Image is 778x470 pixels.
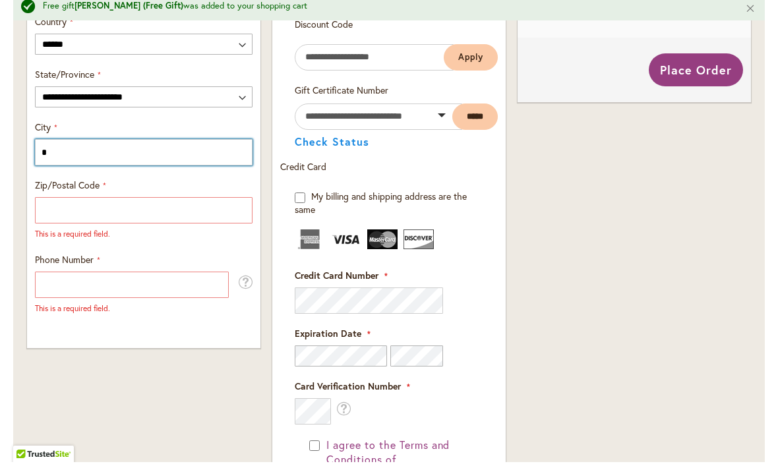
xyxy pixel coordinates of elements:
[75,8,183,19] strong: [PERSON_NAME] (Free Gift)
[295,335,361,347] span: Expiration Date
[10,423,47,460] iframe: Launch Accessibility Center
[295,237,325,257] img: American Express
[280,168,326,181] span: Credit Card
[35,237,110,247] span: This is a required field.
[295,144,369,155] button: Check Status
[35,23,67,36] span: Country
[295,388,401,400] span: Card Verification Number
[458,59,483,71] span: Apply
[35,261,94,274] span: Phone Number
[35,76,94,88] span: State/Province
[649,61,743,94] button: Place Order
[444,52,498,78] button: Apply
[660,70,732,86] span: Place Order
[35,129,51,141] span: City
[295,198,467,223] span: My billing and shipping address are the same
[35,187,100,199] span: Zip/Postal Code
[367,237,398,257] img: MasterCard
[295,26,353,38] span: Discount Code
[404,237,434,257] img: Discover
[331,237,361,257] img: Visa
[295,277,378,289] span: Credit Card Number
[295,92,388,104] span: Gift Certificate Number
[43,8,725,20] div: Free gift was added to your shopping cart
[35,311,110,321] span: This is a required field.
